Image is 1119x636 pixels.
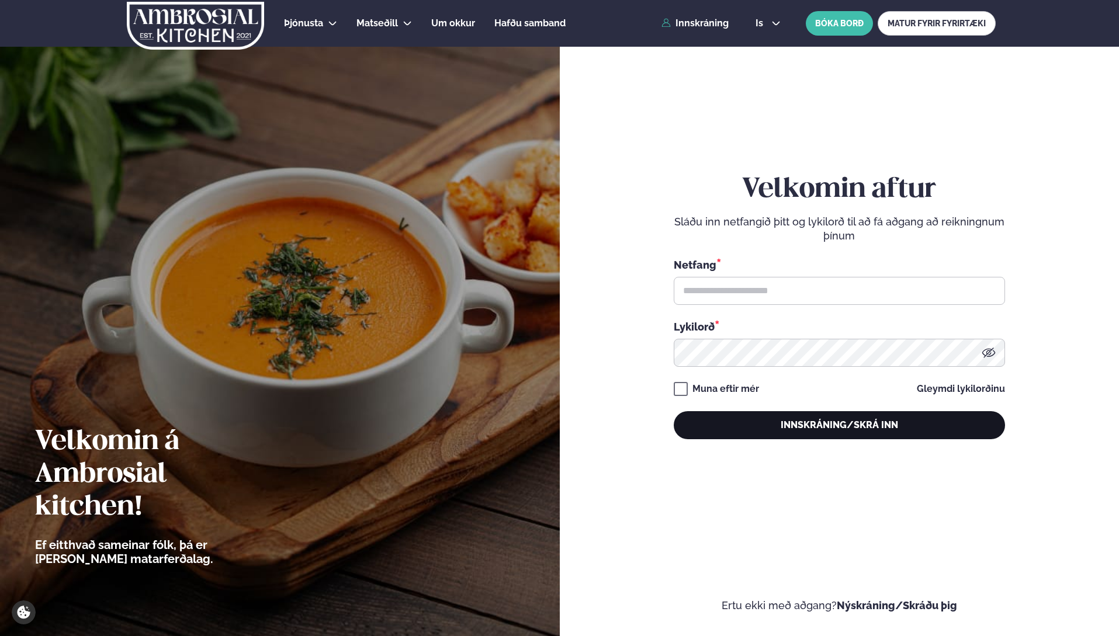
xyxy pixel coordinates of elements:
span: Þjónusta [284,18,323,29]
a: Gleymdi lykilorðinu [917,384,1005,394]
div: Netfang [674,257,1005,272]
button: is [746,19,790,28]
h2: Velkomin á Ambrosial kitchen! [35,426,278,524]
h2: Velkomin aftur [674,173,1005,206]
img: logo [126,2,265,50]
button: BÓKA BORÐ [806,11,873,36]
a: Nýskráning/Skráðu þig [837,599,957,611]
div: Lykilorð [674,319,1005,334]
a: Um okkur [431,16,475,30]
a: Cookie settings [12,600,36,624]
a: Matseðill [356,16,398,30]
span: Um okkur [431,18,475,29]
a: MATUR FYRIR FYRIRTÆKI [878,11,996,36]
span: is [756,19,767,28]
a: Innskráning [661,18,729,29]
button: Innskráning/Skrá inn [674,411,1005,439]
span: Hafðu samband [494,18,566,29]
span: Matseðill [356,18,398,29]
a: Þjónusta [284,16,323,30]
p: Ertu ekki með aðgang? [595,599,1085,613]
a: Hafðu samband [494,16,566,30]
p: Ef eitthvað sameinar fólk, þá er [PERSON_NAME] matarferðalag. [35,538,278,566]
p: Sláðu inn netfangið þitt og lykilorð til að fá aðgang að reikningnum þínum [674,215,1005,243]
